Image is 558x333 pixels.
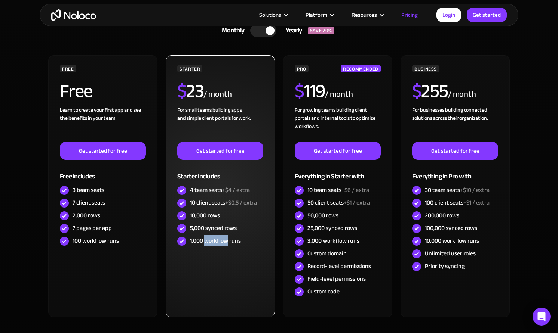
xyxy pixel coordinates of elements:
[190,211,220,220] div: 10,000 rows
[60,82,92,100] h2: Free
[412,82,448,100] h2: 255
[425,199,490,207] div: 100 client seats
[190,237,241,245] div: 1,000 workflow runs
[296,10,342,20] div: Platform
[425,249,476,258] div: Unlimited user roles
[425,224,477,232] div: 100,000 synced rows
[307,186,369,194] div: 10 team seats
[412,106,498,142] div: For businesses building connected solutions across their organization. ‍
[295,142,381,160] a: Get started for free
[307,199,370,207] div: 50 client seats
[425,186,490,194] div: 30 team seats
[412,142,498,160] a: Get started for free
[295,74,304,109] span: $
[295,82,325,100] h2: 119
[177,160,263,184] div: Starter includes
[341,184,369,196] span: +$6 / extra
[425,237,479,245] div: 10,000 workflow runs
[295,106,381,142] div: For growing teams building client portals and internal tools to optimize workflows.
[60,106,146,142] div: Learn to create your first app and see the benefits in your team ‍
[307,224,357,232] div: 25,000 synced rows
[51,9,96,21] a: home
[425,262,465,270] div: Priority syncing
[467,8,507,22] a: Get started
[342,10,392,20] div: Resources
[177,74,187,109] span: $
[60,160,146,184] div: Free includes
[448,88,476,100] div: / month
[412,160,498,184] div: Everything in Pro with
[190,224,237,232] div: 5,000 synced rows
[73,199,105,207] div: 7 client seats
[177,106,263,142] div: For small teams building apps and simple client portals for work. ‍
[295,65,309,72] div: PRO
[533,308,551,326] div: Open Intercom Messenger
[259,10,281,20] div: Solutions
[436,8,461,22] a: Login
[203,88,232,100] div: / month
[73,224,112,232] div: 7 pages per app
[412,74,421,109] span: $
[308,27,334,34] div: SAVE 20%
[307,287,340,296] div: Custom code
[460,184,490,196] span: +$10 / extra
[412,65,439,72] div: BUSINESS
[307,275,366,283] div: Field-level permissions
[177,65,202,72] div: STARTER
[341,65,381,72] div: RECOMMENDED
[307,249,347,258] div: Custom domain
[325,88,353,100] div: / month
[73,211,100,220] div: 2,000 rows
[307,262,371,270] div: Record-level permissions
[307,237,359,245] div: 3,000 workflow runs
[222,184,250,196] span: +$4 / extra
[276,25,308,36] div: Yearly
[212,25,250,36] div: Monthly
[463,197,490,208] span: +$1 / extra
[306,10,327,20] div: Platform
[250,10,296,20] div: Solutions
[190,199,257,207] div: 10 client seats
[190,186,250,194] div: 4 team seats
[60,65,76,72] div: FREE
[295,160,381,184] div: Everything in Starter with
[225,197,257,208] span: +$0.5 / extra
[392,10,427,20] a: Pricing
[60,142,146,160] a: Get started for free
[425,211,459,220] div: 200,000 rows
[73,237,119,245] div: 100 workflow runs
[344,197,370,208] span: +$1 / extra
[177,142,263,160] a: Get started for free
[307,211,338,220] div: 50,000 rows
[352,10,377,20] div: Resources
[177,82,204,100] h2: 23
[73,186,104,194] div: 3 team seats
